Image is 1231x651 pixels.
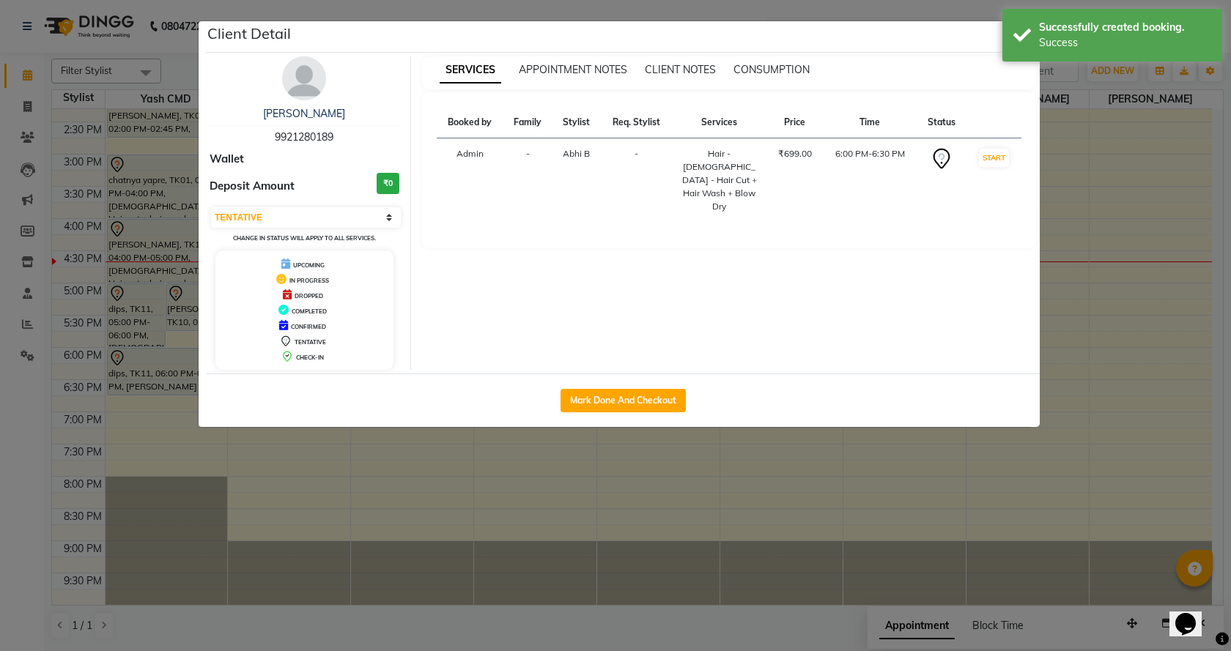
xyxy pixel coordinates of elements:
span: CLIENT NOTES [645,63,716,76]
span: 9921280189 [275,130,333,144]
div: Success [1039,35,1211,51]
span: IN PROGRESS [289,277,329,284]
button: Mark Done And Checkout [561,389,686,412]
div: Successfully created booking. [1039,20,1211,35]
th: Status [917,107,966,138]
span: CONFIRMED [291,323,326,330]
span: APPOINTMENT NOTES [519,63,627,76]
a: [PERSON_NAME] [263,107,345,120]
span: Deposit Amount [210,178,295,195]
span: DROPPED [295,292,323,300]
th: Price [767,107,823,138]
button: START [979,149,1009,167]
iframe: chat widget [1169,592,1216,636]
small: Change in status will apply to all services. [233,234,376,242]
td: Admin [437,138,503,223]
td: - [601,138,672,223]
th: Booked by [437,107,503,138]
div: ₹699.00 [776,147,814,160]
th: Family [503,107,552,138]
h3: ₹0 [377,173,399,194]
span: UPCOMING [293,261,325,269]
span: Wallet [210,151,244,168]
span: SERVICES [440,57,501,83]
span: Abhi B [563,148,590,159]
span: CHECK-IN [296,354,324,361]
th: Time [823,107,917,138]
td: - [503,138,552,223]
span: TENTATIVE [295,338,326,346]
h5: Client Detail [207,23,291,45]
span: CONSUMPTION [733,63,810,76]
th: Req. Stylist [601,107,672,138]
span: COMPLETED [292,308,327,315]
th: Stylist [552,107,601,138]
img: avatar [282,56,326,100]
div: Hair - [DEMOGRAPHIC_DATA] - Hair Cut + Hair Wash + Blow Dry [681,147,758,213]
td: 6:00 PM-6:30 PM [823,138,917,223]
th: Services [672,107,767,138]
